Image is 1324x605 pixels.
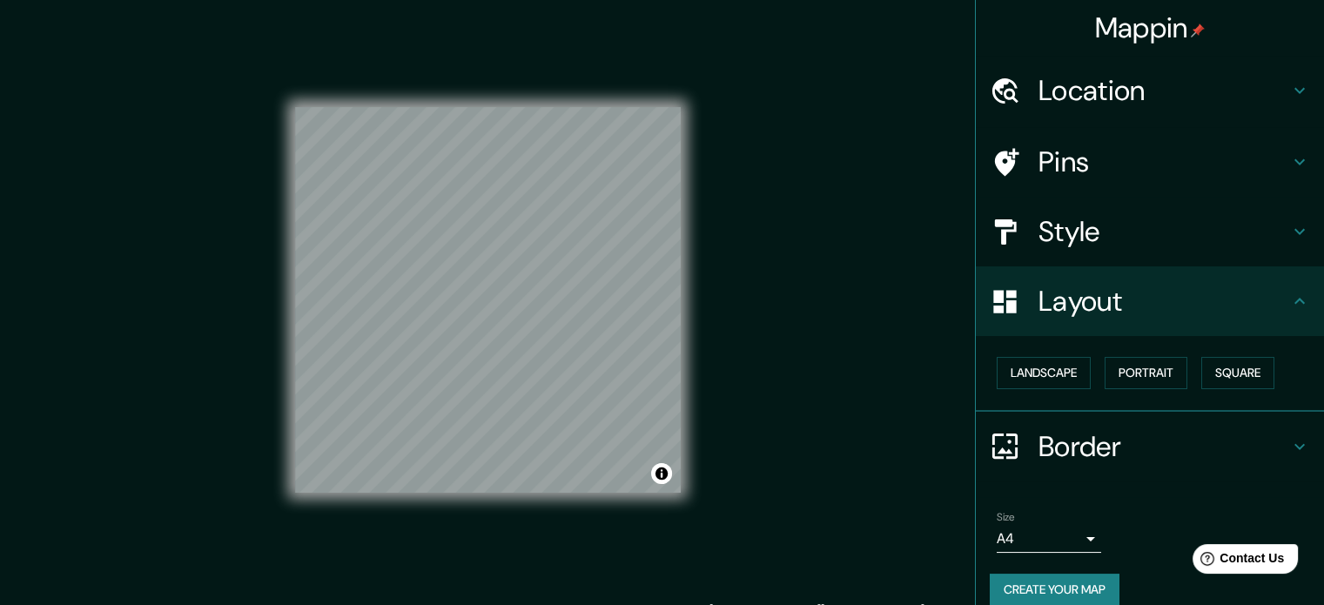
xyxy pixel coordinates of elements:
[976,56,1324,125] div: Location
[1191,24,1205,37] img: pin-icon.png
[1038,284,1289,319] h4: Layout
[997,525,1101,553] div: A4
[976,197,1324,266] div: Style
[1095,10,1206,45] h4: Mappin
[1201,357,1274,389] button: Square
[997,357,1091,389] button: Landscape
[997,509,1015,524] label: Size
[1038,145,1289,179] h4: Pins
[1169,537,1305,586] iframe: Help widget launcher
[1105,357,1187,389] button: Portrait
[976,412,1324,481] div: Border
[1038,214,1289,249] h4: Style
[976,266,1324,336] div: Layout
[1038,429,1289,464] h4: Border
[651,463,672,484] button: Toggle attribution
[1038,73,1289,108] h4: Location
[295,107,681,493] canvas: Map
[976,127,1324,197] div: Pins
